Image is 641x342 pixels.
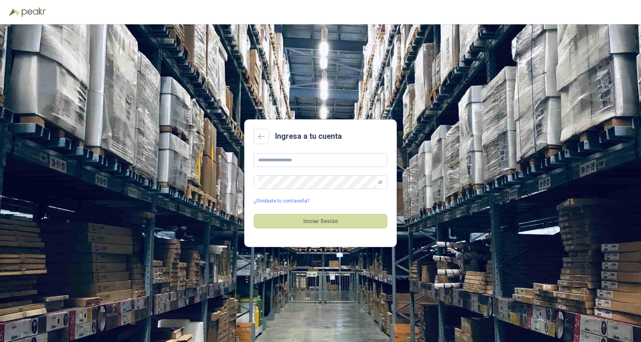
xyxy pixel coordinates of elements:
[275,130,342,142] h2: Ingresa a tu cuenta
[254,197,309,205] a: ¿Olvidaste tu contraseña?
[254,214,387,228] button: Iniciar Sesión
[9,8,20,16] img: Logo
[21,8,46,17] img: Peakr
[378,180,383,185] span: eye-invisible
